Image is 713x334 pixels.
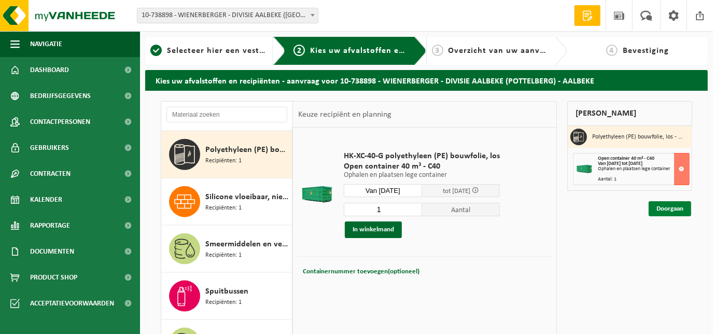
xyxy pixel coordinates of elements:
button: In winkelmand [345,221,402,238]
span: 1 [150,45,162,56]
button: Polyethyleen (PE) bouwfolie, los - naturel/gekleurd Recipiënten: 1 [161,131,292,178]
span: Dashboard [30,57,69,83]
h3: Polyethyleen (PE) bouwfolie, los - naturel/gekleurd [592,129,684,145]
input: Materiaal zoeken [166,107,287,122]
span: 2 [293,45,305,56]
button: Silicone vloeibaar, niet gevaarlijk in 200l Recipiënten: 1 [161,178,292,226]
span: Containernummer toevoegen(optioneel) [303,268,420,275]
a: 1Selecteer hier een vestiging [150,45,265,57]
span: tot [DATE] [443,188,470,194]
span: Kies uw afvalstoffen en recipiënten [310,47,453,55]
span: Overzicht van uw aanvraag [449,47,558,55]
span: Silicone vloeibaar, niet gevaarlijk in 200l [205,191,289,203]
span: Selecteer hier een vestiging [167,47,279,55]
span: Documenten [30,239,74,265]
strong: Van [DATE] tot [DATE] [598,161,642,166]
span: Recipiënten: 1 [205,298,242,308]
a: Doorgaan [649,201,691,216]
span: Acceptatievoorwaarden [30,290,114,316]
span: Contracten [30,161,71,187]
div: Keuze recipiënt en planning [293,102,397,128]
span: 3 [432,45,443,56]
span: Navigatie [30,31,62,57]
div: Ophalen en plaatsen lege container [598,166,689,172]
span: Polyethyleen (PE) bouwfolie, los - naturel/gekleurd [205,144,289,156]
div: Aantal: 1 [598,177,689,182]
input: Selecteer datum [344,184,422,197]
button: Containernummer toevoegen(optioneel) [302,265,421,279]
span: Bevestiging [623,47,669,55]
span: Open container 40 m³ - C40 [344,161,500,172]
span: Recipiënten: 1 [205,156,242,166]
span: 10-738898 - WIENERBERGER - DIVISIE AALBEKE (POTTELBERG) - AALBEKE [137,8,318,23]
span: Contactpersonen [30,109,90,135]
span: Recipiënten: 1 [205,203,242,213]
span: Recipiënten: 1 [205,251,242,260]
span: Product Shop [30,265,77,290]
span: Bedrijfsgegevens [30,83,91,109]
h2: Kies uw afvalstoffen en recipiënten - aanvraag voor 10-738898 - WIENERBERGER - DIVISIE AALBEKE (P... [145,70,708,90]
span: 4 [606,45,618,56]
span: Gebruikers [30,135,69,161]
div: [PERSON_NAME] [567,101,692,126]
button: Spuitbussen Recipiënten: 1 [161,273,292,320]
button: Smeermiddelen en vetten Recipiënten: 1 [161,226,292,273]
span: Rapportage [30,213,70,239]
span: Spuitbussen [205,285,248,298]
span: HK-XC-40-G polyethyleen (PE) bouwfolie, los [344,151,500,161]
span: Aantal [422,203,500,216]
span: Kalender [30,187,62,213]
span: Open container 40 m³ - C40 [598,156,654,161]
span: Smeermiddelen en vetten [205,238,289,251]
p: Ophalen en plaatsen lege container [344,172,500,179]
